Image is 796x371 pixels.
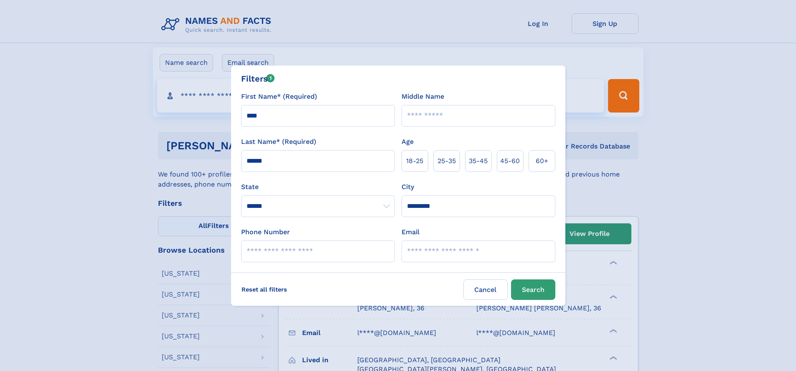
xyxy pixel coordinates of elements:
[236,279,292,299] label: Reset all filters
[402,182,414,192] label: City
[241,182,395,192] label: State
[241,227,290,237] label: Phone Number
[241,72,275,85] div: Filters
[241,137,316,147] label: Last Name* (Required)
[500,156,520,166] span: 45‑60
[437,156,456,166] span: 25‑35
[402,227,420,237] label: Email
[402,92,444,102] label: Middle Name
[402,137,414,147] label: Age
[511,279,555,300] button: Search
[463,279,508,300] label: Cancel
[469,156,488,166] span: 35‑45
[406,156,423,166] span: 18‑25
[241,92,317,102] label: First Name* (Required)
[536,156,548,166] span: 60+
